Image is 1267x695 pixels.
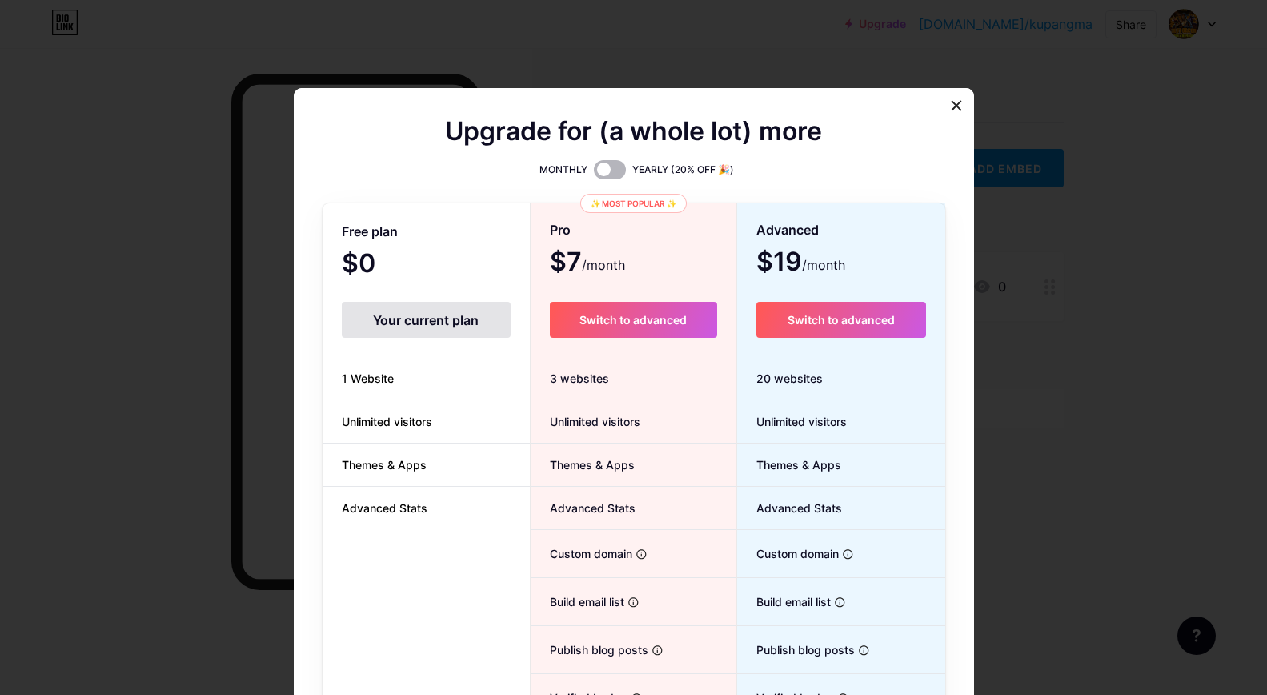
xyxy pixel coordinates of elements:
[756,252,845,275] span: $19
[802,255,845,275] span: /month
[342,218,398,246] span: Free plan
[737,641,855,658] span: Publish blog posts
[531,500,636,516] span: Advanced Stats
[550,302,717,338] button: Switch to advanced
[539,162,587,178] span: MONTHLY
[632,162,734,178] span: YEARLY (20% OFF 🎉)
[531,456,635,473] span: Themes & Apps
[342,302,511,338] div: Your current plan
[342,254,419,276] span: $0
[531,357,736,400] div: 3 websites
[323,500,447,516] span: Advanced Stats
[323,413,451,430] span: Unlimited visitors
[737,456,841,473] span: Themes & Apps
[531,413,640,430] span: Unlimited visitors
[582,255,625,275] span: /month
[788,313,895,327] span: Switch to advanced
[756,216,819,244] span: Advanced
[756,302,925,338] button: Switch to advanced
[323,370,413,387] span: 1 Website
[737,413,847,430] span: Unlimited visitors
[550,216,571,244] span: Pro
[323,456,446,473] span: Themes & Apps
[737,545,839,562] span: Custom domain
[531,593,624,610] span: Build email list
[531,545,632,562] span: Custom domain
[579,313,687,327] span: Switch to advanced
[445,122,822,141] span: Upgrade for (a whole lot) more
[531,641,648,658] span: Publish blog posts
[737,500,842,516] span: Advanced Stats
[737,357,944,400] div: 20 websites
[737,593,831,610] span: Build email list
[550,252,625,275] span: $7
[580,194,687,213] div: ✨ Most popular ✨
